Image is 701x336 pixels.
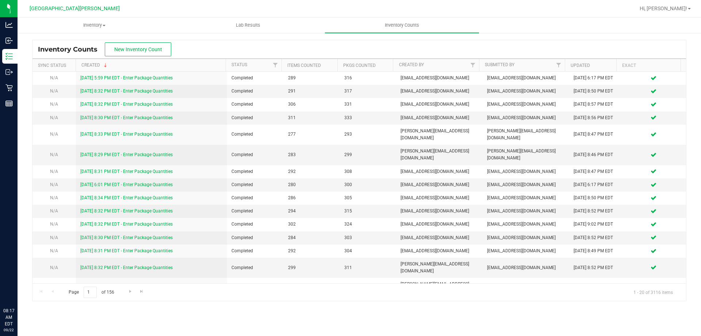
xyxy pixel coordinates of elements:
span: Completed [231,264,279,271]
a: Filter [552,59,564,71]
button: New Inventory Count [105,42,171,56]
span: Hi, [PERSON_NAME]! [640,5,687,11]
a: Sync Status [38,63,66,68]
span: Completed [231,88,279,95]
span: Lab Results [226,22,270,29]
span: N/A [50,169,58,174]
a: [DATE] 8:33 PM EDT - Enter Package Quantities [80,132,173,137]
inline-svg: Inbound [5,37,13,44]
span: [EMAIL_ADDRESS][DOMAIN_NAME] [487,248,565,254]
span: [EMAIL_ADDRESS][DOMAIN_NAME] [487,195,565,201]
span: [EMAIL_ADDRESS][DOMAIN_NAME] [401,181,478,188]
a: [DATE] 8:34 PM EDT - Enter Package Quantities [80,195,173,200]
span: N/A [50,248,58,253]
span: Completed [231,131,279,138]
span: 303 [344,234,392,241]
a: [DATE] 8:32 PM EDT - Enter Package Quantities [80,222,173,227]
a: [DATE] 8:30 PM EDT - Enter Package Quantities [80,115,173,120]
span: Completed [231,208,279,215]
div: [DATE] 6:17 PM EDT [574,75,617,82]
div: [DATE] 8:47 PM EDT [574,131,617,138]
span: 308 [344,168,392,175]
span: 289 [288,75,336,82]
span: 300 [344,181,392,188]
span: N/A [50,208,58,214]
div: [DATE] 8:52 PM EDT [574,208,617,215]
span: Inventory [18,22,171,29]
span: 1 - 20 of 3116 items [628,287,679,298]
span: New Inventory Count [114,46,162,52]
a: Status [231,62,247,67]
a: [DATE] 8:30 PM EDT - Enter Package Quantities [80,235,173,240]
span: [EMAIL_ADDRESS][DOMAIN_NAME] [401,168,478,175]
div: [DATE] 8:56 PM EDT [574,114,617,121]
a: Filter [467,59,479,71]
span: [EMAIL_ADDRESS][DOMAIN_NAME] [401,75,478,82]
iframe: Resource center [7,278,29,299]
span: Completed [231,114,279,121]
span: [EMAIL_ADDRESS][DOMAIN_NAME] [401,88,478,95]
span: 316 [344,75,392,82]
span: N/A [50,222,58,227]
span: 302 [288,221,336,228]
div: [DATE] 8:52 PM EDT [574,264,617,271]
span: [PERSON_NAME][EMAIL_ADDRESS][DOMAIN_NAME] [401,128,478,141]
span: N/A [50,235,58,240]
span: 283 [288,151,336,158]
a: Updated [571,63,590,68]
span: 280 [288,181,336,188]
span: 317 [344,88,392,95]
span: [EMAIL_ADDRESS][DOMAIN_NAME] [487,101,565,108]
span: [EMAIL_ADDRESS][DOMAIN_NAME] [487,114,565,121]
a: [DATE] 8:29 PM EDT - Enter Package Quantities [80,152,173,157]
div: [DATE] 9:02 PM EDT [574,221,617,228]
span: [EMAIL_ADDRESS][DOMAIN_NAME] [401,114,478,121]
div: [DATE] 8:52 PM EDT [574,234,617,241]
a: Lab Results [171,18,325,33]
span: 324 [344,221,392,228]
a: [DATE] 6:01 PM EDT - Enter Package Quantities [80,182,173,187]
inline-svg: Analytics [5,21,13,29]
span: [EMAIL_ADDRESS][DOMAIN_NAME] [401,208,478,215]
span: [EMAIL_ADDRESS][DOMAIN_NAME] [487,221,565,228]
span: [PERSON_NAME][EMAIL_ADDRESS][DOMAIN_NAME] [487,128,565,141]
div: [DATE] 8:57 PM EDT [574,101,617,108]
span: Completed [231,151,279,158]
span: N/A [50,152,58,157]
a: Inventory [18,18,171,33]
a: Filter [269,59,281,71]
a: [DATE] 8:32 PM EDT - Enter Package Quantities [80,265,173,270]
span: [PERSON_NAME][EMAIL_ADDRESS][DOMAIN_NAME] [401,148,478,162]
span: N/A [50,265,58,270]
span: [EMAIL_ADDRESS][DOMAIN_NAME] [487,88,565,95]
span: [EMAIL_ADDRESS][DOMAIN_NAME] [401,234,478,241]
span: 292 [288,168,336,175]
span: N/A [50,102,58,107]
span: [EMAIL_ADDRESS][DOMAIN_NAME] [401,248,478,254]
span: [EMAIL_ADDRESS][DOMAIN_NAME] [401,195,478,201]
input: 1 [84,287,97,298]
p: 09/22 [3,327,14,333]
span: [EMAIL_ADDRESS][DOMAIN_NAME] [401,221,478,228]
a: Go to the next page [125,287,135,297]
a: Pkgs Counted [343,63,376,68]
a: [DATE] 8:32 PM EDT - Enter Package Quantities [80,102,173,107]
a: Created [81,63,108,68]
span: 315 [344,208,392,215]
span: [EMAIL_ADDRESS][DOMAIN_NAME] [487,264,565,271]
a: Created By [399,62,424,67]
span: 306 [288,101,336,108]
span: 284 [288,234,336,241]
span: 291 [288,88,336,95]
span: 311 [344,264,392,271]
span: Completed [231,221,279,228]
a: [DATE] 8:32 PM EDT - Enter Package Quantities [80,208,173,214]
a: Inventory Counts [325,18,479,33]
a: Submitted By [485,62,514,67]
a: Go to the last page [137,287,147,297]
div: [DATE] 8:50 PM EDT [574,88,617,95]
span: [EMAIL_ADDRESS][DOMAIN_NAME] [401,101,478,108]
a: [DATE] 8:31 PM EDT - Enter Package Quantities [80,248,173,253]
span: Completed [231,181,279,188]
div: [DATE] 8:50 PM EDT [574,195,617,201]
